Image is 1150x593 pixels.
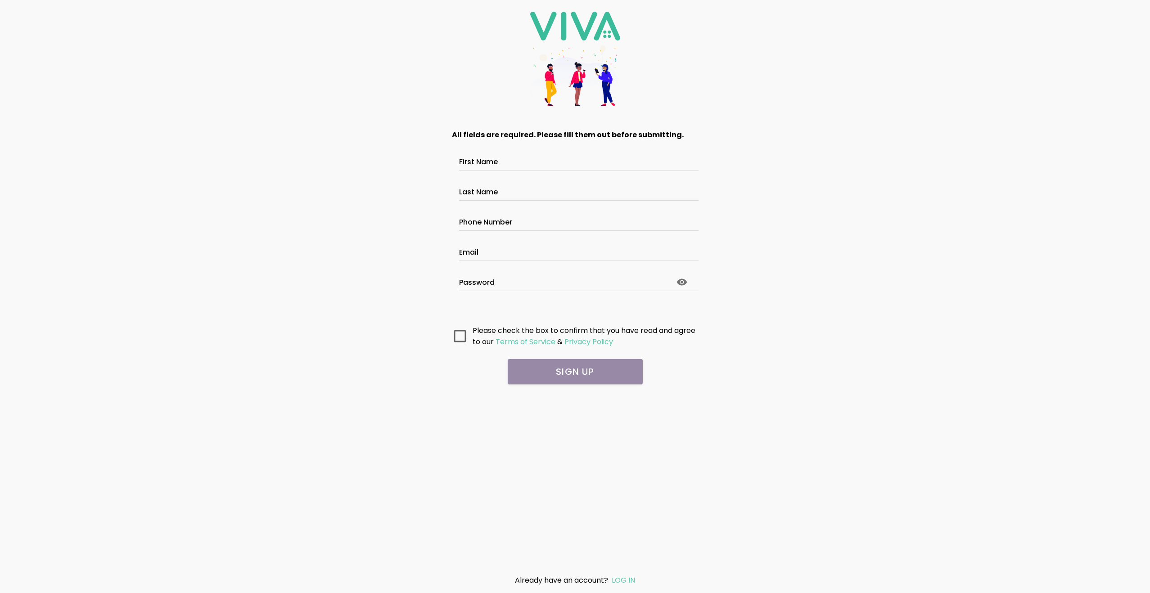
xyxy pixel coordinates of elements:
strong: All fields are required. Please fill them out before submitting. [452,130,684,140]
div: Already have an account? [470,575,681,586]
ion-text: Privacy Policy [564,337,613,347]
ion-col: Please check the box to confirm that you have read and agree to our & [470,323,701,350]
a: LOG IN [612,575,635,585]
ion-text: Terms of Service [496,337,555,347]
